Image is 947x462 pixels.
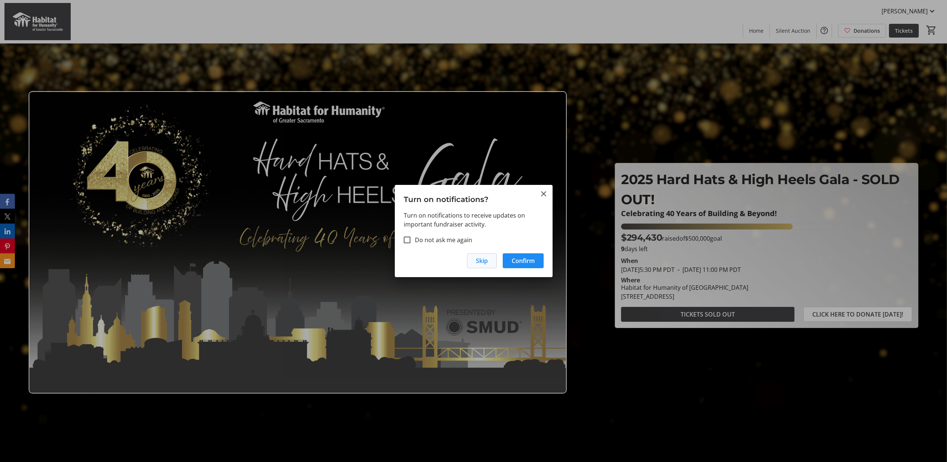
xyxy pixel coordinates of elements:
[467,253,497,268] button: Skip
[512,256,535,265] span: Confirm
[395,185,553,211] h3: Turn on notifications?
[404,211,544,229] p: Turn on notifications to receive updates on important fundraiser activity.
[476,256,488,265] span: Skip
[410,235,472,244] label: Do not ask me again
[503,253,544,268] button: Confirm
[539,189,548,198] button: Close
